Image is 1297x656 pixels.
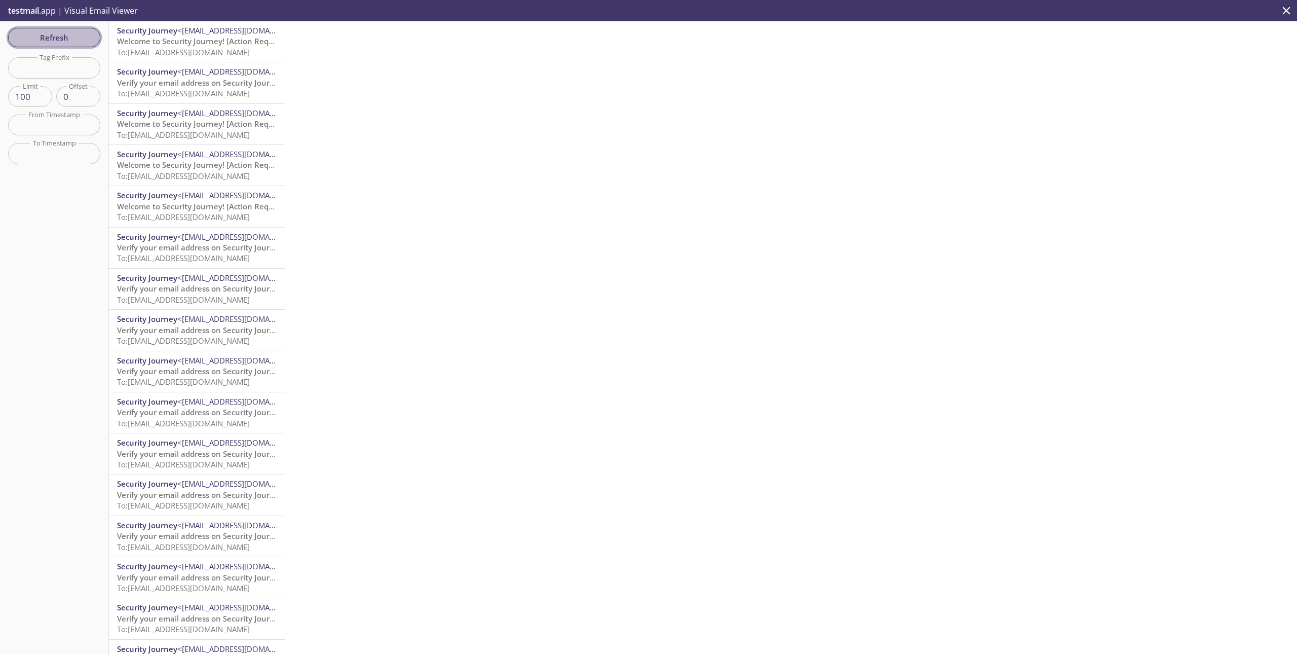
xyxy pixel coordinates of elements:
span: <[EMAIL_ADDRESS][DOMAIN_NAME]> [177,273,309,283]
span: To: [EMAIL_ADDRESS][DOMAIN_NAME] [117,459,250,469]
span: To: [EMAIL_ADDRESS][DOMAIN_NAME] [117,253,250,263]
span: Security Journey [117,561,177,571]
span: Security Journey [117,232,177,242]
span: Verify your email address on Security Journey [117,366,283,376]
div: Security Journey<[EMAIL_ADDRESS][DOMAIN_NAME]>Welcome to Security Journey! [Action Required]To:[E... [109,186,285,227]
span: Verify your email address on Security Journey [117,449,283,459]
span: <[EMAIL_ADDRESS][DOMAIN_NAME]> [177,314,309,324]
span: <[EMAIL_ADDRESS][DOMAIN_NAME]> [177,561,309,571]
span: Verify your email address on Security Journey [117,572,283,582]
span: Security Journey [117,479,177,489]
span: <[EMAIL_ADDRESS][DOMAIN_NAME]> [177,190,309,200]
span: To: [EMAIL_ADDRESS][DOMAIN_NAME] [117,47,250,57]
span: Security Journey [117,273,177,283]
span: Security Journey [117,602,177,612]
span: <[EMAIL_ADDRESS][DOMAIN_NAME]> [177,25,309,35]
span: To: [EMAIL_ADDRESS][DOMAIN_NAME] [117,130,250,140]
span: To: [EMAIL_ADDRESS][DOMAIN_NAME] [117,171,250,181]
span: To: [EMAIL_ADDRESS][DOMAIN_NAME] [117,624,250,634]
span: <[EMAIL_ADDRESS][DOMAIN_NAME]> [177,479,309,489]
span: Verify your email address on Security Journey [117,531,283,541]
span: <[EMAIL_ADDRESS][DOMAIN_NAME]> [177,520,309,530]
span: To: [EMAIL_ADDRESS][DOMAIN_NAME] [117,212,250,222]
span: Welcome to Security Journey! [Action Required] [117,36,290,46]
div: Security Journey<[EMAIL_ADDRESS][DOMAIN_NAME]>Verify your email address on Security JourneyTo:[EM... [109,392,285,433]
span: Security Journey [117,190,177,200]
div: Security Journey<[EMAIL_ADDRESS][DOMAIN_NAME]>Verify your email address on Security JourneyTo:[EM... [109,433,285,474]
span: Verify your email address on Security Journey [117,78,283,88]
div: Security Journey<[EMAIL_ADDRESS][DOMAIN_NAME]>Welcome to Security Journey! [Action Required]To:[E... [109,104,285,144]
div: Security Journey<[EMAIL_ADDRESS][DOMAIN_NAME]>Welcome to Security Journey! [Action Required]To:[E... [109,21,285,62]
span: To: [EMAIL_ADDRESS][DOMAIN_NAME] [117,336,250,346]
button: Refresh [8,28,100,47]
span: To: [EMAIL_ADDRESS][DOMAIN_NAME] [117,500,250,511]
span: Verify your email address on Security Journey [117,283,283,294]
span: <[EMAIL_ADDRESS][DOMAIN_NAME]> [177,644,309,654]
span: To: [EMAIL_ADDRESS][DOMAIN_NAME] [117,377,250,387]
span: <[EMAIL_ADDRESS][DOMAIN_NAME]> [177,232,309,242]
span: Verify your email address on Security Journey [117,325,283,335]
div: Security Journey<[EMAIL_ADDRESS][DOMAIN_NAME]>Verify your email address on Security JourneyTo:[EM... [109,62,285,103]
span: Welcome to Security Journey! [Action Required] [117,119,290,129]
div: Security Journey<[EMAIL_ADDRESS][DOMAIN_NAME]>Verify your email address on Security JourneyTo:[EM... [109,310,285,350]
span: Security Journey [117,644,177,654]
span: Welcome to Security Journey! [Action Required] [117,201,290,211]
span: To: [EMAIL_ADDRESS][DOMAIN_NAME] [117,88,250,98]
span: Security Journey [117,396,177,407]
div: Security Journey<[EMAIL_ADDRESS][DOMAIN_NAME]>Verify your email address on Security JourneyTo:[EM... [109,269,285,309]
div: Security Journey<[EMAIL_ADDRESS][DOMAIN_NAME]>Verify your email address on Security JourneyTo:[EM... [109,516,285,557]
span: To: [EMAIL_ADDRESS][DOMAIN_NAME] [117,295,250,305]
span: Security Journey [117,314,177,324]
span: Refresh [16,31,92,44]
span: <[EMAIL_ADDRESS][DOMAIN_NAME]> [177,66,309,77]
span: <[EMAIL_ADDRESS][DOMAIN_NAME]> [177,396,309,407]
span: Security Journey [117,355,177,366]
span: Verify your email address on Security Journey [117,490,283,500]
div: Security Journey<[EMAIL_ADDRESS][DOMAIN_NAME]>Verify your email address on Security JourneyTo:[EM... [109,557,285,598]
span: Security Journey [117,149,177,159]
div: Security Journey<[EMAIL_ADDRESS][DOMAIN_NAME]>Verify your email address on Security JourneyTo:[EM... [109,598,285,639]
span: Welcome to Security Journey! [Action Required] [117,160,290,170]
span: Security Journey [117,108,177,118]
div: Security Journey<[EMAIL_ADDRESS][DOMAIN_NAME]>Verify your email address on Security JourneyTo:[EM... [109,351,285,392]
span: Security Journey [117,438,177,448]
span: To: [EMAIL_ADDRESS][DOMAIN_NAME] [117,542,250,552]
div: Security Journey<[EMAIL_ADDRESS][DOMAIN_NAME]>Welcome to Security Journey! [Action Required]To:[E... [109,145,285,186]
span: Security Journey [117,25,177,35]
span: <[EMAIL_ADDRESS][DOMAIN_NAME]> [177,438,309,448]
div: Security Journey<[EMAIL_ADDRESS][DOMAIN_NAME]>Verify your email address on Security JourneyTo:[EM... [109,228,285,268]
span: Security Journey [117,66,177,77]
span: To: [EMAIL_ADDRESS][DOMAIN_NAME] [117,418,250,428]
span: Security Journey [117,520,177,530]
span: Verify your email address on Security Journey [117,407,283,417]
span: <[EMAIL_ADDRESS][DOMAIN_NAME]> [177,355,309,366]
span: testmail [8,5,39,16]
div: Security Journey<[EMAIL_ADDRESS][DOMAIN_NAME]>Verify your email address on Security JourneyTo:[EM... [109,475,285,515]
span: <[EMAIL_ADDRESS][DOMAIN_NAME]> [177,149,309,159]
span: Verify your email address on Security Journey [117,242,283,252]
span: <[EMAIL_ADDRESS][DOMAIN_NAME]> [177,108,309,118]
span: Verify your email address on Security Journey [117,613,283,624]
span: <[EMAIL_ADDRESS][DOMAIN_NAME]> [177,602,309,612]
span: To: [EMAIL_ADDRESS][DOMAIN_NAME] [117,583,250,593]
